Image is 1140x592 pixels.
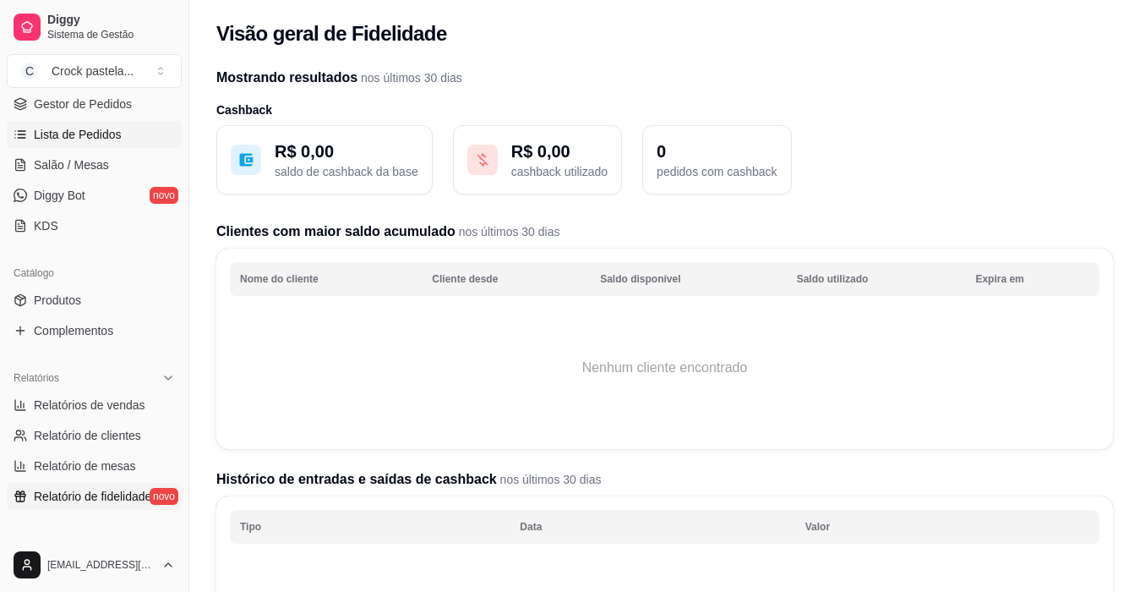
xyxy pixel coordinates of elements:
th: Valor [795,510,1099,544]
p: R$ 0,00 [275,140,418,163]
th: Saldo utilizado [787,262,966,296]
th: Data [510,510,794,544]
a: Produtos [7,287,182,314]
p: 0 [657,140,777,163]
button: Select a team [7,54,182,88]
th: Expira em [965,262,1099,296]
h2: Histórico de entradas e saídas de cashback [216,469,1113,490]
span: Complementos [34,322,113,339]
span: Lista de Pedidos [34,126,122,143]
span: C [21,63,38,79]
span: Relatórios de vendas [34,397,145,414]
span: Gestor de Pedidos [34,96,132,112]
span: KDS [34,217,58,234]
h3: Cashback [216,101,1113,118]
span: Relatório de fidelidade [34,488,151,505]
h2: Clientes com maior saldo acumulado [216,222,1113,242]
a: Complementos [7,317,182,344]
p: R$ 0,00 [511,140,608,163]
span: nos últimos 30 dias [455,225,560,238]
td: Nenhum cliente encontrado [230,300,1099,436]
a: Relatório de clientes [7,422,182,449]
span: [EMAIL_ADDRESS][DOMAIN_NAME] [47,558,155,572]
button: R$ 0,00cashback utilizado [453,125,622,195]
span: nos últimos 30 dias [357,71,462,85]
a: Salão / Mesas [7,151,182,178]
a: Diggy Botnovo [7,182,182,209]
div: Catálogo [7,260,182,287]
p: saldo de cashback da base [275,163,418,180]
a: Lista de Pedidos [7,121,182,148]
th: Tipo [230,510,510,544]
a: Relatório de fidelidadenovo [7,483,182,510]
th: Cliente desde [422,262,590,296]
button: [EMAIL_ADDRESS][DOMAIN_NAME] [7,545,182,585]
p: pedidos com cashback [657,163,777,180]
div: Crock pastela ... [52,63,134,79]
p: cashback utilizado [511,163,608,180]
a: Relatórios de vendas [7,392,182,419]
span: nos últimos 30 dias [497,473,602,486]
span: Diggy Bot [34,187,85,204]
a: KDS [7,212,182,239]
span: Sistema de Gestão [47,28,175,41]
th: Saldo disponível [590,262,787,296]
span: Relatório de mesas [34,458,136,474]
span: Relatório de clientes [34,427,141,444]
span: Diggy [47,13,175,28]
span: Produtos [34,292,81,309]
a: DiggySistema de Gestão [7,7,182,47]
a: Relatório de mesas [7,452,182,480]
span: Salão / Mesas [34,156,109,173]
a: Gestor de Pedidos [7,90,182,118]
th: Nome do cliente [230,262,422,296]
div: Gerenciar [7,530,182,557]
h2: Mostrando resultados [216,68,1113,88]
h2: Visão geral de Fidelidade [216,20,447,47]
span: Relatórios [14,371,59,385]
